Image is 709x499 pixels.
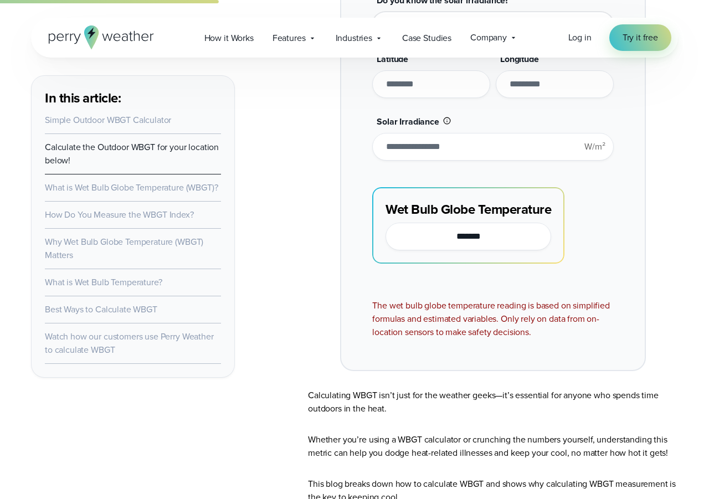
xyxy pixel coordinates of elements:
span: Latitude [377,53,408,65]
a: How Do You Measure the WBGT Index? [45,208,194,221]
a: Try it free [609,24,671,51]
a: How it Works [195,27,263,49]
a: Log in [568,31,592,44]
a: Calculate the Outdoor WBGT for your location below! [45,141,219,167]
div: The wet bulb globe temperature reading is based on simplified formulas and estimated variables. O... [372,299,613,339]
span: Features [273,32,306,45]
span: Longitude [500,53,539,65]
a: Case Studies [393,27,461,49]
span: Case Studies [402,32,451,45]
a: What is Wet Bulb Temperature? [45,276,162,289]
p: Whether you’re using a WBGT calculator or crunching the numbers yourself, understanding this metr... [308,433,678,460]
h3: In this article: [45,89,221,107]
span: Industries [336,32,372,45]
a: Simple Outdoor WBGT Calculator [45,114,171,126]
a: Best Ways to Calculate WBGT [45,303,157,316]
a: What is Wet Bulb Globe Temperature (WBGT)? [45,181,218,194]
a: Watch how our customers use Perry Weather to calculate WBGT [45,330,214,356]
span: How it Works [204,32,254,45]
span: Try it free [623,31,658,44]
span: Company [470,31,507,44]
p: Calculating WBGT isn’t just for the weather geeks—it’s essential for anyone who spends time outdo... [308,389,678,415]
span: Solar Irradiance [377,115,439,128]
a: Why Wet Bulb Globe Temperature (WBGT) Matters [45,235,203,261]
